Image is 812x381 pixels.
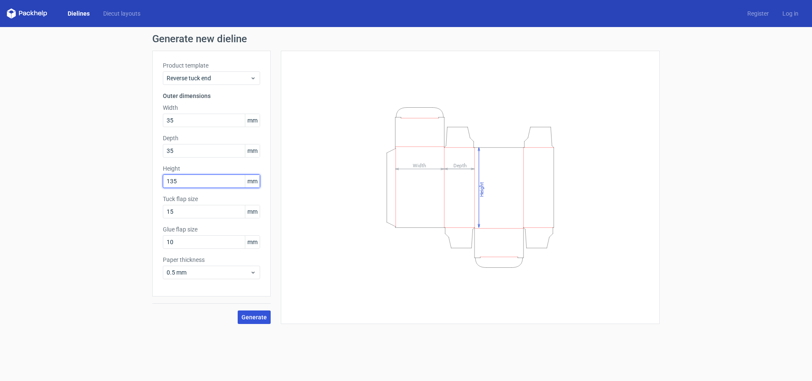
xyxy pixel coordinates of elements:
[163,164,260,173] label: Height
[413,162,426,168] tspan: Width
[479,182,485,196] tspan: Height
[163,225,260,234] label: Glue flap size
[163,134,260,142] label: Depth
[163,92,260,100] h3: Outer dimensions
[776,9,805,18] a: Log in
[245,205,260,218] span: mm
[245,144,260,157] span: mm
[245,114,260,127] span: mm
[163,256,260,264] label: Paper thickness
[61,9,96,18] a: Dielines
[167,268,250,277] span: 0.5 mm
[163,195,260,203] label: Tuck flap size
[453,162,467,168] tspan: Depth
[152,34,660,44] h1: Generate new dieline
[245,236,260,248] span: mm
[163,103,260,112] label: Width
[241,314,267,320] span: Generate
[163,61,260,70] label: Product template
[167,74,250,82] span: Reverse tuck end
[96,9,147,18] a: Diecut layouts
[245,175,260,188] span: mm
[238,310,271,324] button: Generate
[741,9,776,18] a: Register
